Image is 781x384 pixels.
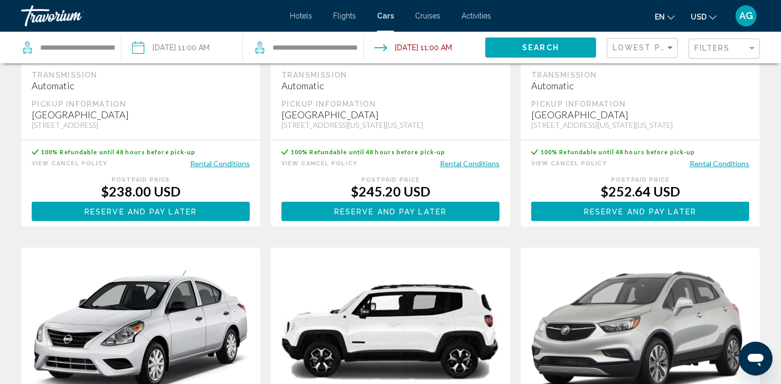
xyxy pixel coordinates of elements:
[84,208,197,216] span: Reserve and pay later
[584,208,697,216] span: Reserve and pay later
[531,80,749,91] div: Automatic
[531,176,749,183] div: Postpaid Price
[655,13,665,21] span: en
[32,204,250,216] a: Reserve and pay later
[691,13,707,21] span: USD
[440,158,500,168] button: Rental Conditions
[281,109,500,120] div: [GEOGRAPHIC_DATA]
[32,202,250,221] button: Reserve and pay later
[281,204,500,216] a: Reserve and pay later
[374,32,452,63] button: Drop-off date: Aug 21, 2025 11:00 AM
[41,148,196,155] span: 100% Refundable until 48 hours before pick-up
[739,342,773,376] iframe: Button to launch messaging window
[739,11,753,21] span: AG
[290,12,312,20] a: Hotels
[531,120,749,129] div: [STREET_ADDRESS][US_STATE][US_STATE]
[613,43,681,52] span: Lowest Price
[485,38,596,57] button: Search
[32,176,250,183] div: Postpaid Price
[281,120,500,129] div: [STREET_ADDRESS][US_STATE][US_STATE]
[281,202,500,221] button: Reserve and pay later
[522,44,559,52] span: Search
[691,9,717,24] button: Change currency
[21,5,279,26] a: Travorium
[291,148,446,155] span: 100% Refundable until 48 hours before pick-up
[531,109,749,120] div: [GEOGRAPHIC_DATA]
[694,44,730,52] span: Filters
[655,9,675,24] button: Change language
[333,12,356,20] a: Flights
[334,208,447,216] span: Reserve and pay later
[32,120,250,129] div: [STREET_ADDRESS]
[541,148,695,155] span: 100% Refundable until 48 hours before pick-up
[32,158,107,168] button: View Cancel Policy
[732,5,760,27] button: User Menu
[415,12,440,20] a: Cruises
[690,158,749,168] button: Rental Conditions
[531,158,607,168] button: View Cancel Policy
[281,99,500,109] div: Pickup Information
[281,158,357,168] button: View Cancel Policy
[281,183,500,199] div: $245.20 USD
[462,12,491,20] a: Activities
[190,158,250,168] button: Rental Conditions
[132,32,210,63] button: Pickup date: Aug 18, 2025 11:00 AM
[32,99,250,109] div: Pickup Information
[32,70,250,80] div: Transmission
[531,202,749,221] button: Reserve and pay later
[531,183,749,199] div: $252.64 USD
[281,70,500,80] div: Transmission
[32,109,250,120] div: [GEOGRAPHIC_DATA]
[531,204,749,216] a: Reserve and pay later
[531,99,749,109] div: Pickup Information
[689,38,760,60] button: Filter
[32,80,250,91] div: Automatic
[281,176,500,183] div: Postpaid Price
[377,12,394,20] a: Cars
[32,183,250,199] div: $238.00 USD
[613,44,675,53] mat-select: Sort by
[281,80,500,91] div: Automatic
[531,70,749,80] div: Transmission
